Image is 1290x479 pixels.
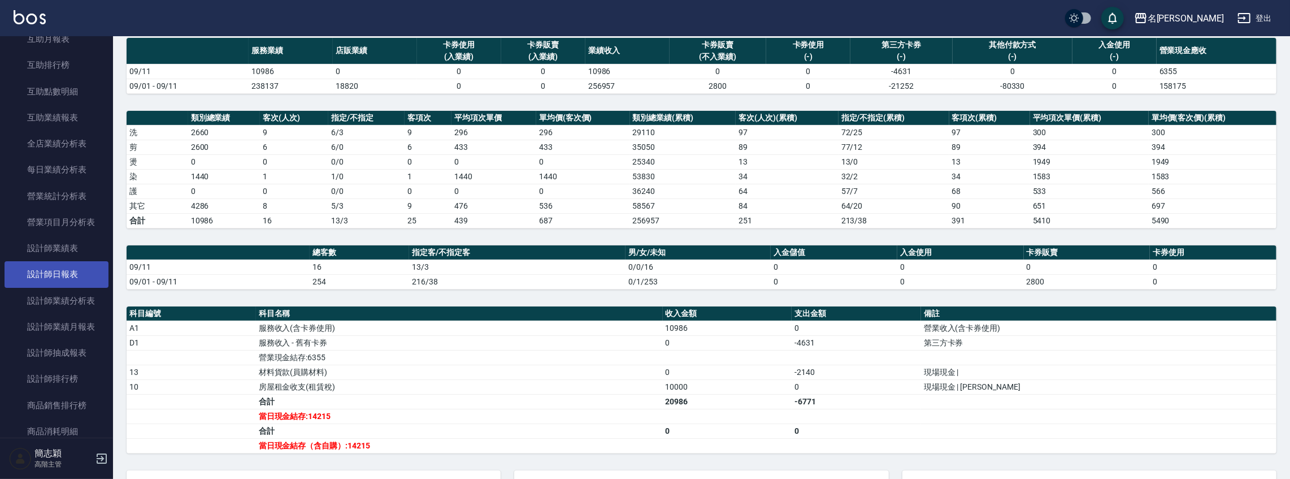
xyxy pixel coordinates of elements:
td: 0 [670,64,766,79]
th: 店販業績 [333,38,417,64]
td: 合計 [127,213,188,228]
td: 57 / 7 [839,184,949,198]
td: 1 [405,169,451,184]
table: a dense table [127,307,1276,454]
td: 34 [949,169,1030,184]
td: 6 / 0 [328,140,405,154]
td: 6 [260,140,328,154]
td: 0 [1072,79,1157,93]
td: -21252 [850,79,953,93]
td: 服務收入 - 舊有卡券 [256,335,663,350]
td: 296 [451,125,536,140]
td: 合計 [256,424,663,438]
td: 32 / 2 [839,169,949,184]
td: 現場現金 | [921,365,1276,379]
div: (-) [853,51,950,63]
td: 254 [310,274,409,289]
td: 394 [1149,140,1276,154]
td: 566 [1149,184,1276,198]
td: 16 [310,260,409,274]
a: 每日業績分析表 [5,157,108,183]
div: 其他付款方式 [955,39,1070,51]
div: 卡券使用 [420,39,498,51]
td: -4631 [850,64,953,79]
th: 指定/不指定 [328,111,405,126]
td: 6355 [1157,64,1276,79]
td: 10986 [663,321,792,335]
td: 1 / 0 [328,169,405,184]
td: 洗 [127,125,188,140]
td: 20986 [663,394,792,409]
td: 10986 [249,64,333,79]
td: 房屋租金收支(租賃稅) [256,379,663,394]
td: 439 [451,213,536,228]
a: 商品銷售排行榜 [5,392,108,418]
td: 剪 [127,140,188,154]
td: 8 [260,198,328,213]
td: 0 [1150,274,1276,289]
td: 1440 [536,169,630,184]
td: 64 / 20 [839,198,949,213]
a: 全店業績分析表 [5,131,108,157]
td: 9 [405,198,451,213]
td: 34 [736,169,838,184]
td: 營業現金結存:6355 [256,350,663,365]
a: 營業項目月分析表 [5,209,108,235]
td: 0 [260,154,328,169]
td: 5 / 3 [328,198,405,213]
td: 158175 [1157,79,1276,93]
td: 89 [736,140,838,154]
table: a dense table [127,38,1276,94]
div: (不入業績) [672,51,763,63]
th: 科目名稱 [256,307,663,321]
td: 0 [792,424,921,438]
p: 高階主管 [34,459,92,469]
td: 64 [736,184,838,198]
td: 2800 [1024,274,1150,289]
td: 0 [1150,260,1276,274]
td: 29110 [630,125,736,140]
td: 296 [536,125,630,140]
div: (-) [769,51,848,63]
th: 科目編號 [127,307,256,321]
td: 2800 [670,79,766,93]
a: 設計師抽成報表 [5,340,108,366]
a: 互助月報表 [5,26,108,52]
td: 84 [736,198,838,213]
a: 營業統計分析表 [5,183,108,209]
th: 客次(人次)(累積) [736,111,838,126]
td: 35050 [630,140,736,154]
td: 0 [451,184,536,198]
td: 0 [771,274,897,289]
td: 09/01 - 09/11 [127,274,310,289]
td: 13/3 [328,213,405,228]
td: 護 [127,184,188,198]
td: 1 [260,169,328,184]
td: 0 [897,274,1024,289]
th: 指定客/不指定客 [409,245,626,260]
td: 433 [536,140,630,154]
div: (入業績) [420,51,498,63]
td: 0 [897,260,1024,274]
td: 68 [949,184,1030,198]
td: 1440 [451,169,536,184]
td: 6 [405,140,451,154]
th: 男/女/未知 [626,245,771,260]
th: 備註 [921,307,1276,321]
th: 指定/不指定(累積) [839,111,949,126]
td: 現場現金 | [PERSON_NAME] [921,379,1276,394]
th: 入金使用 [897,245,1024,260]
td: 當日現金結存:14215 [256,409,663,424]
div: (-) [955,51,1070,63]
td: 651 [1030,198,1149,213]
td: 391 [949,213,1030,228]
td: 5410 [1030,213,1149,228]
h5: 簡志穎 [34,448,92,459]
td: 0 [417,64,501,79]
td: 2600 [188,140,260,154]
th: 單均價(客次價)(累積) [1149,111,1276,126]
td: 13/3 [409,260,626,274]
td: A1 [127,321,256,335]
td: 10 [127,379,256,394]
td: 25340 [630,154,736,169]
